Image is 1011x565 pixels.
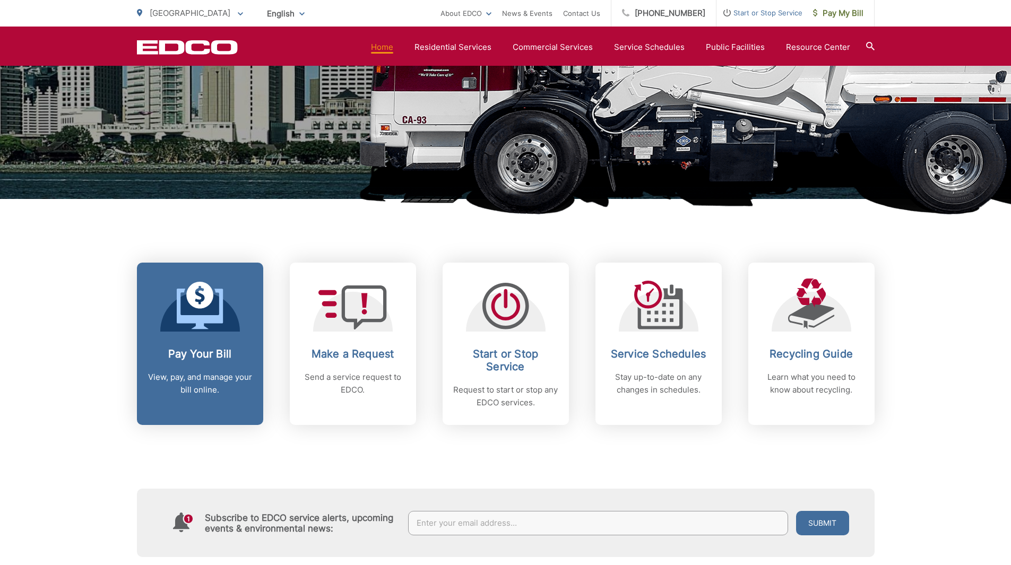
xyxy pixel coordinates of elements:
span: [GEOGRAPHIC_DATA] [150,8,230,18]
p: Stay up-to-date on any changes in schedules. [606,371,711,396]
p: Learn what you need to know about recycling. [759,371,864,396]
button: Submit [796,511,849,535]
h2: Make a Request [300,347,405,360]
h2: Recycling Guide [759,347,864,360]
p: View, pay, and manage your bill online. [148,371,253,396]
a: Service Schedules [614,41,685,54]
h4: Subscribe to EDCO service alerts, upcoming events & environmental news: [205,512,398,534]
a: Commercial Services [513,41,593,54]
a: About EDCO [440,7,491,20]
a: EDCD logo. Return to the homepage. [137,40,238,55]
a: Recycling Guide Learn what you need to know about recycling. [748,263,875,425]
span: English [259,4,313,23]
h2: Pay Your Bill [148,347,253,360]
span: Pay My Bill [813,7,863,20]
p: Send a service request to EDCO. [300,371,405,396]
p: Request to start or stop any EDCO services. [453,384,558,409]
a: News & Events [502,7,552,20]
a: Pay Your Bill View, pay, and manage your bill online. [137,263,263,425]
h2: Start or Stop Service [453,347,558,373]
h2: Service Schedules [606,347,711,360]
a: Public Facilities [706,41,765,54]
a: Resource Center [786,41,850,54]
a: Home [371,41,393,54]
a: Residential Services [414,41,491,54]
a: Contact Us [563,7,600,20]
a: Make a Request Send a service request to EDCO. [290,263,416,425]
input: Enter your email address... [408,511,788,535]
a: Service Schedules Stay up-to-date on any changes in schedules. [595,263,722,425]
